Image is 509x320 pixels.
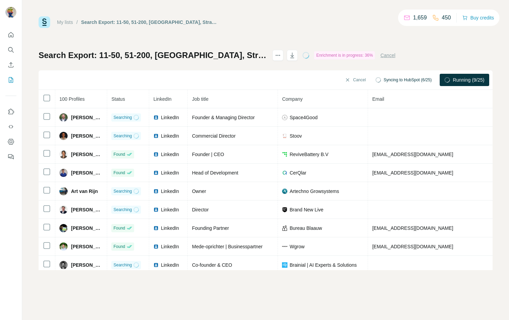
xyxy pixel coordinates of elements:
[161,151,179,158] span: LinkedIn
[282,133,287,139] img: company-logo
[71,262,103,268] span: [PERSON_NAME]
[289,225,322,232] span: Bureau Blaauw
[282,170,287,176] img: company-logo
[113,207,132,213] span: Searching
[59,206,68,214] img: Avatar
[76,19,78,26] li: /
[5,106,16,118] button: Use Surfe on LinkedIn
[372,152,453,157] span: [EMAIL_ADDRESS][DOMAIN_NAME]
[192,207,209,212] span: Director
[5,29,16,41] button: Quick start
[5,44,16,56] button: Search
[71,169,103,176] span: [PERSON_NAME]
[314,51,375,59] div: Enrichment is in progress: 36%
[413,14,427,22] p: 1,659
[71,133,103,139] span: [PERSON_NAME]
[5,74,16,86] button: My lists
[340,74,370,86] button: Cancel
[39,16,50,28] img: Surfe Logo
[153,262,159,268] img: LinkedIn logo
[59,242,68,251] img: Avatar
[282,244,287,249] img: company-logo
[5,151,16,163] button: Feedback
[153,189,159,194] img: LinkedIn logo
[161,243,179,250] span: LinkedIn
[161,114,179,121] span: LinkedIn
[282,189,287,194] img: company-logo
[372,244,453,249] span: [EMAIL_ADDRESS][DOMAIN_NAME]
[57,19,73,25] a: My lists
[282,262,287,268] img: company-logo
[113,151,125,157] span: Found
[282,115,287,120] img: company-logo
[192,133,236,139] span: Commercial Director
[161,188,179,195] span: LinkedIn
[192,115,255,120] span: Founder & Managing Director
[161,262,179,268] span: LinkedIn
[113,262,132,268] span: Searching
[380,52,395,59] button: Cancel
[453,76,484,83] span: Running (9/25)
[113,133,132,139] span: Searching
[59,113,68,122] img: Avatar
[71,114,103,121] span: [PERSON_NAME]
[113,170,125,176] span: Found
[161,133,179,139] span: LinkedIn
[71,206,103,213] span: [PERSON_NAME]
[153,170,159,176] img: LinkedIn logo
[113,188,132,194] span: Searching
[153,152,159,157] img: LinkedIn logo
[153,96,171,102] span: LinkedIn
[192,244,263,249] span: Mede-oprichter | Businesspartner
[153,207,159,212] img: LinkedIn logo
[113,225,125,231] span: Found
[272,50,283,61] button: actions
[113,244,125,250] span: Found
[39,50,266,61] h1: Search Export: 11-50, 51-200, [GEOGRAPHIC_DATA], Strategic, Experienced Manager, Director, CXO, O...
[5,59,16,71] button: Enrich CSV
[289,133,302,139] span: Stoov
[59,169,68,177] img: Avatar
[161,225,179,232] span: LinkedIn
[81,19,217,26] div: Search Export: 11-50, 51-200, [GEOGRAPHIC_DATA], Strategic, Experienced Manager, Director, CXO, O...
[153,244,159,249] img: LinkedIn logo
[192,262,232,268] span: Co-founder & CEO
[5,136,16,148] button: Dashboard
[192,152,224,157] span: Founder | CEO
[71,151,103,158] span: [PERSON_NAME]
[113,114,132,121] span: Searching
[372,225,453,231] span: [EMAIL_ADDRESS][DOMAIN_NAME]
[282,225,287,231] img: company-logo
[462,13,494,23] button: Buy credits
[153,115,159,120] img: LinkedIn logo
[289,206,323,213] span: Brand New Live
[161,206,179,213] span: LinkedIn
[71,188,98,195] span: Art van Rijn
[153,225,159,231] img: LinkedIn logo
[289,151,328,158] span: ReviveBattery B.V
[192,225,229,231] span: Founding Partner
[282,152,287,157] img: company-logo
[442,14,451,22] p: 450
[5,121,16,133] button: Use Surfe API
[372,96,384,102] span: Email
[5,7,16,18] img: Avatar
[59,150,68,158] img: Avatar
[59,96,85,102] span: 100 Profiles
[289,169,306,176] span: CerQlar
[59,261,68,269] img: Avatar
[59,224,68,232] img: Avatar
[289,262,357,268] span: Brainial | AI Experts & Solutions
[153,133,159,139] img: LinkedIn logo
[71,225,103,232] span: [PERSON_NAME]
[289,114,317,121] span: Space4Good
[192,96,208,102] span: Job title
[71,243,103,250] span: [PERSON_NAME]
[289,243,305,250] span: Wgrow
[282,207,287,212] img: company-logo
[161,169,179,176] span: LinkedIn
[111,96,125,102] span: Status
[59,187,68,195] img: Avatar
[192,189,206,194] span: Owner
[372,170,453,176] span: [EMAIL_ADDRESS][DOMAIN_NAME]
